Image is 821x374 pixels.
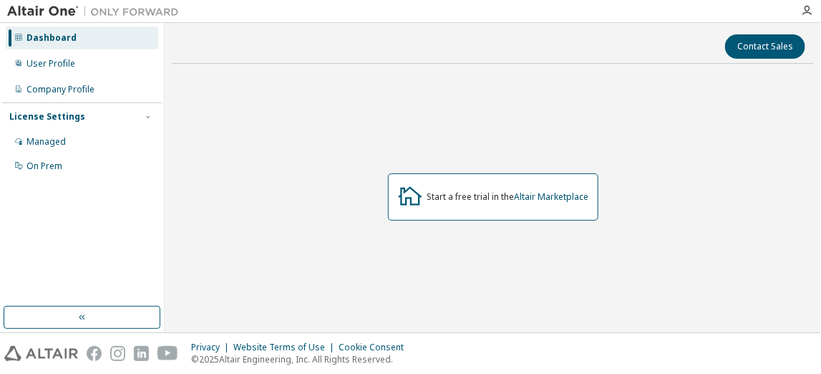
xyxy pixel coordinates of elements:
div: Cookie Consent [339,342,412,353]
div: User Profile [26,58,75,69]
img: instagram.svg [110,346,125,361]
p: © 2025 Altair Engineering, Inc. All Rights Reserved. [191,353,412,365]
a: Altair Marketplace [515,191,589,203]
div: Start a free trial in the [427,191,589,203]
div: Company Profile [26,84,94,95]
img: altair_logo.svg [4,346,78,361]
div: Privacy [191,342,233,353]
div: On Prem [26,160,62,172]
div: Website Terms of Use [233,342,339,353]
img: youtube.svg [157,346,178,361]
img: facebook.svg [87,346,102,361]
div: License Settings [9,111,85,123]
div: Dashboard [26,32,77,44]
div: Managed [26,136,66,148]
img: linkedin.svg [134,346,149,361]
img: Altair One [7,4,186,19]
button: Contact Sales [725,34,805,59]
